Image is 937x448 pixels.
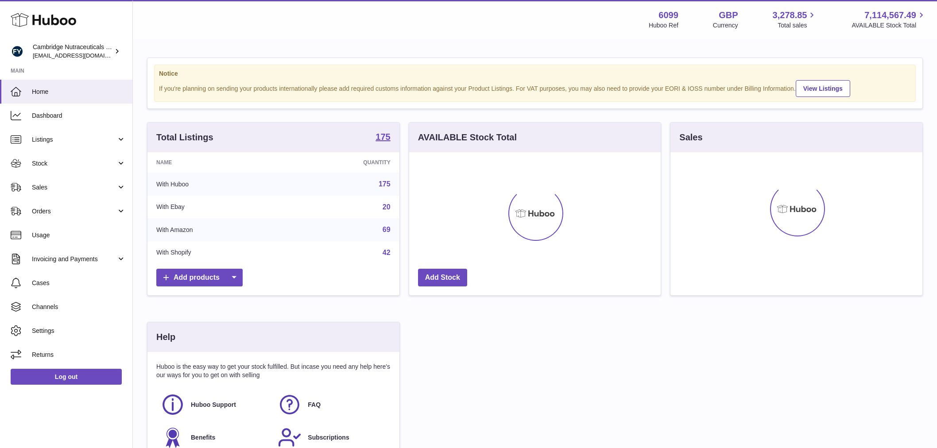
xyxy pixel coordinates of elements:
span: Orders [32,207,116,216]
a: Add Stock [418,269,467,287]
strong: 175 [376,132,390,141]
span: Huboo Support [191,401,236,409]
span: Channels [32,303,126,311]
span: Subscriptions [308,433,349,442]
h3: Sales [679,131,702,143]
span: Returns [32,351,126,359]
div: Cambridge Nutraceuticals Ltd [33,43,112,60]
strong: 6099 [658,9,678,21]
div: Huboo Ref [649,21,678,30]
a: View Listings [796,80,850,97]
span: Settings [32,327,126,335]
h3: Total Listings [156,131,213,143]
a: 42 [383,249,391,256]
h3: Help [156,331,175,343]
td: With Amazon [147,218,285,241]
a: 69 [383,226,391,233]
span: Stock [32,159,116,168]
td: With Ebay [147,196,285,219]
span: Invoicing and Payments [32,255,116,263]
td: With Shopify [147,241,285,264]
span: Home [32,88,126,96]
span: [EMAIL_ADDRESS][DOMAIN_NAME] [33,52,130,59]
span: Usage [32,231,126,239]
span: Cases [32,279,126,287]
a: FAQ [278,393,386,417]
img: huboo@camnutra.com [11,45,24,58]
a: Huboo Support [161,393,269,417]
p: Huboo is the easy way to get your stock fulfilled. But incase you need any help here's our ways f... [156,363,391,379]
th: Name [147,152,285,173]
span: Total sales [778,21,817,30]
a: 7,114,567.49 AVAILABLE Stock Total [852,9,926,30]
th: Quantity [285,152,399,173]
span: FAQ [308,401,321,409]
span: Sales [32,183,116,192]
strong: Notice [159,70,911,78]
span: Listings [32,135,116,144]
span: 7,114,567.49 [864,9,916,21]
h3: AVAILABLE Stock Total [418,131,517,143]
a: Log out [11,369,122,385]
a: 20 [383,203,391,211]
a: 175 [376,132,390,143]
span: Benefits [191,433,215,442]
td: With Huboo [147,173,285,196]
a: Add products [156,269,243,287]
div: Currency [713,21,738,30]
strong: GBP [719,9,738,21]
a: 175 [379,180,391,188]
span: 3,278.85 [773,9,807,21]
span: AVAILABLE Stock Total [852,21,926,30]
span: Dashboard [32,112,126,120]
div: If you're planning on sending your products internationally please add required customs informati... [159,79,911,97]
a: 3,278.85 Total sales [773,9,817,30]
